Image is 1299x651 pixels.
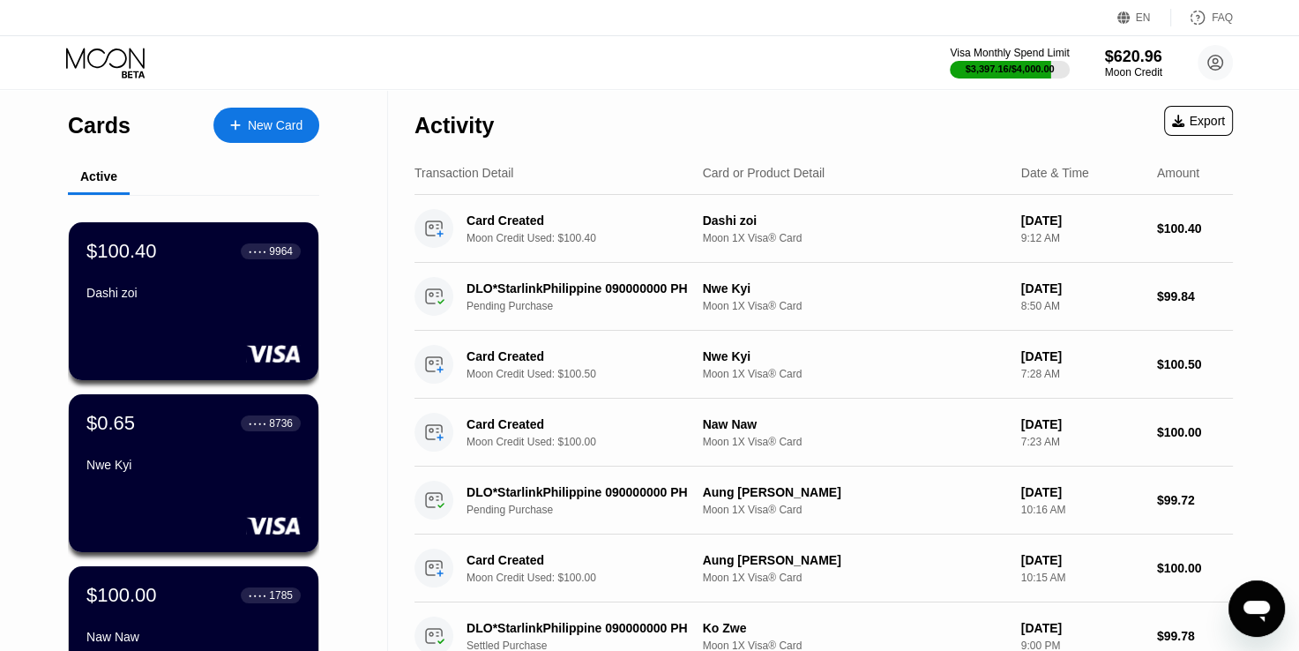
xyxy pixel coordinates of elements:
[249,421,266,426] div: ● ● ● ●
[703,553,1007,567] div: Aung [PERSON_NAME]
[1021,621,1143,635] div: [DATE]
[1105,66,1162,79] div: Moon Credit
[249,593,266,598] div: ● ● ● ●
[703,213,1007,228] div: Dashi zoi
[414,467,1233,535] div: DLO*StarlinkPhilippine 090000000 PHPending PurchaseAung [PERSON_NAME]Moon 1X Visa® Card[DATE]10:1...
[703,232,1007,244] div: Moon 1X Visa® Card
[86,240,157,263] div: $100.40
[1021,572,1143,584] div: 10:15 AM
[1228,580,1285,637] iframe: Button to launch messaging window
[80,169,117,183] div: Active
[86,286,301,300] div: Dashi zoi
[703,485,1007,499] div: Aung [PERSON_NAME]
[249,249,266,254] div: ● ● ● ●
[414,535,1233,602] div: Card CreatedMoon Credit Used: $100.00Aung [PERSON_NAME]Moon 1X Visa® Card[DATE]10:15 AM$100.00
[703,621,1007,635] div: Ko Zwe
[269,417,293,430] div: 8736
[1021,300,1143,312] div: 8:50 AM
[414,195,1233,263] div: Card CreatedMoon Credit Used: $100.40Dashi zoiMoon 1X Visa® Card[DATE]9:12 AM$100.40
[1021,166,1089,180] div: Date & Time
[1021,485,1143,499] div: [DATE]
[703,281,1007,296] div: Nwe Kyi
[1172,114,1225,128] div: Export
[1021,368,1143,380] div: 7:28 AM
[414,331,1233,399] div: Card CreatedMoon Credit Used: $100.50Nwe KyiMoon 1X Visa® Card[DATE]7:28 AM$100.50
[69,222,318,380] div: $100.40● ● ● ●9964Dashi zoi
[86,412,135,435] div: $0.65
[1021,232,1143,244] div: 9:12 AM
[1157,425,1233,439] div: $100.00
[414,399,1233,467] div: Card CreatedMoon Credit Used: $100.00Naw NawMoon 1X Visa® Card[DATE]7:23 AM$100.00
[1157,493,1233,507] div: $99.72
[1136,11,1151,24] div: EN
[269,245,293,258] div: 9964
[1164,106,1233,136] div: Export
[467,485,696,499] div: DLO*StarlinkPhilippine 090000000 PH
[1021,553,1143,567] div: [DATE]
[966,64,1055,74] div: $3,397.16 / $4,000.00
[467,232,713,244] div: Moon Credit Used: $100.40
[467,349,696,363] div: Card Created
[467,621,696,635] div: DLO*StarlinkPhilippine 090000000 PH
[703,417,1007,431] div: Naw Naw
[467,417,696,431] div: Card Created
[1021,349,1143,363] div: [DATE]
[1021,504,1143,516] div: 10:16 AM
[213,108,319,143] div: New Card
[1157,561,1233,575] div: $100.00
[1021,281,1143,296] div: [DATE]
[703,349,1007,363] div: Nwe Kyi
[1157,357,1233,371] div: $100.50
[1157,221,1233,236] div: $100.40
[703,166,825,180] div: Card or Product Detail
[1157,289,1233,303] div: $99.84
[467,436,713,448] div: Moon Credit Used: $100.00
[703,572,1007,584] div: Moon 1X Visa® Card
[703,368,1007,380] div: Moon 1X Visa® Card
[950,47,1069,79] div: Visa Monthly Spend Limit$3,397.16/$4,000.00
[467,553,696,567] div: Card Created
[69,394,318,552] div: $0.65● ● ● ●8736Nwe Kyi
[1105,48,1162,66] div: $620.96
[1212,11,1233,24] div: FAQ
[950,47,1069,59] div: Visa Monthly Spend Limit
[1117,9,1171,26] div: EN
[467,368,713,380] div: Moon Credit Used: $100.50
[467,213,696,228] div: Card Created
[414,166,513,180] div: Transaction Detail
[467,281,696,296] div: DLO*StarlinkPhilippine 090000000 PH
[703,300,1007,312] div: Moon 1X Visa® Card
[414,113,494,138] div: Activity
[703,504,1007,516] div: Moon 1X Visa® Card
[68,113,131,138] div: Cards
[1171,9,1233,26] div: FAQ
[86,584,157,607] div: $100.00
[1157,629,1233,643] div: $99.78
[86,630,301,644] div: Naw Naw
[467,504,713,516] div: Pending Purchase
[1021,213,1143,228] div: [DATE]
[414,263,1233,331] div: DLO*StarlinkPhilippine 090000000 PHPending PurchaseNwe KyiMoon 1X Visa® Card[DATE]8:50 AM$99.84
[1021,417,1143,431] div: [DATE]
[86,458,301,472] div: Nwe Kyi
[703,436,1007,448] div: Moon 1X Visa® Card
[467,572,713,584] div: Moon Credit Used: $100.00
[1021,436,1143,448] div: 7:23 AM
[269,589,293,602] div: 1785
[248,118,302,133] div: New Card
[467,300,713,312] div: Pending Purchase
[1157,166,1199,180] div: Amount
[1105,48,1162,79] div: $620.96Moon Credit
